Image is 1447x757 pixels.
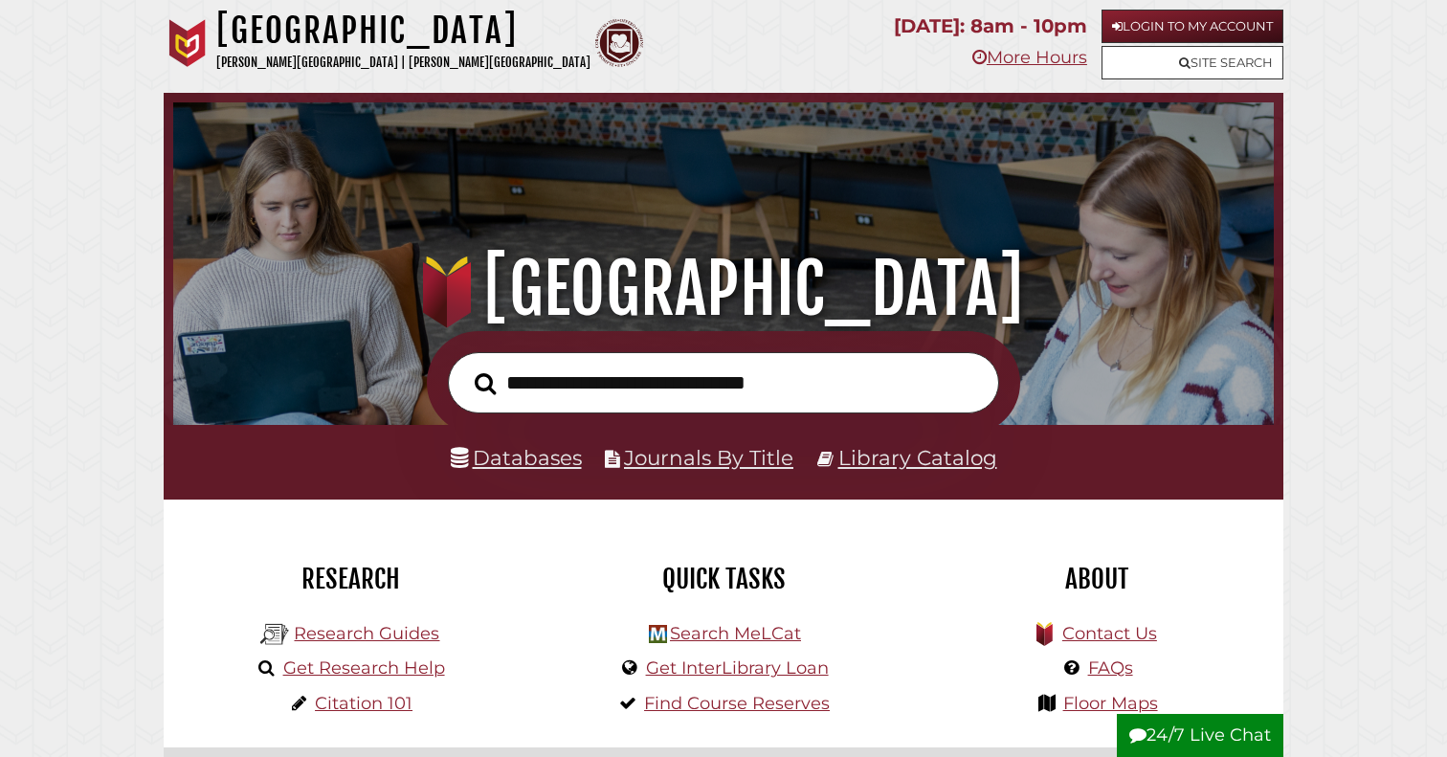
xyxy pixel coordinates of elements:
h2: About [924,563,1269,595]
a: Site Search [1102,46,1283,79]
a: FAQs [1088,657,1133,679]
a: Databases [451,445,582,470]
h2: Quick Tasks [551,563,896,595]
h1: [GEOGRAPHIC_DATA] [195,247,1253,331]
a: Floor Maps [1063,693,1158,714]
img: Hekman Library Logo [649,625,667,643]
a: Login to My Account [1102,10,1283,43]
a: Get Research Help [283,657,445,679]
img: Hekman Library Logo [260,620,289,649]
img: Calvin Theological Seminary [595,19,643,67]
a: Research Guides [294,623,439,644]
a: Citation 101 [315,693,412,714]
a: Search MeLCat [670,623,801,644]
button: Search [465,367,505,401]
img: Calvin University [164,19,211,67]
p: [DATE]: 8am - 10pm [894,10,1087,43]
h1: [GEOGRAPHIC_DATA] [216,10,590,52]
i: Search [475,371,496,394]
a: Get InterLibrary Loan [646,657,829,679]
a: Contact Us [1062,623,1157,644]
a: Library Catalog [838,445,997,470]
h2: Research [178,563,523,595]
a: More Hours [972,47,1087,68]
p: [PERSON_NAME][GEOGRAPHIC_DATA] | [PERSON_NAME][GEOGRAPHIC_DATA] [216,52,590,74]
a: Find Course Reserves [644,693,830,714]
a: Journals By Title [624,445,793,470]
